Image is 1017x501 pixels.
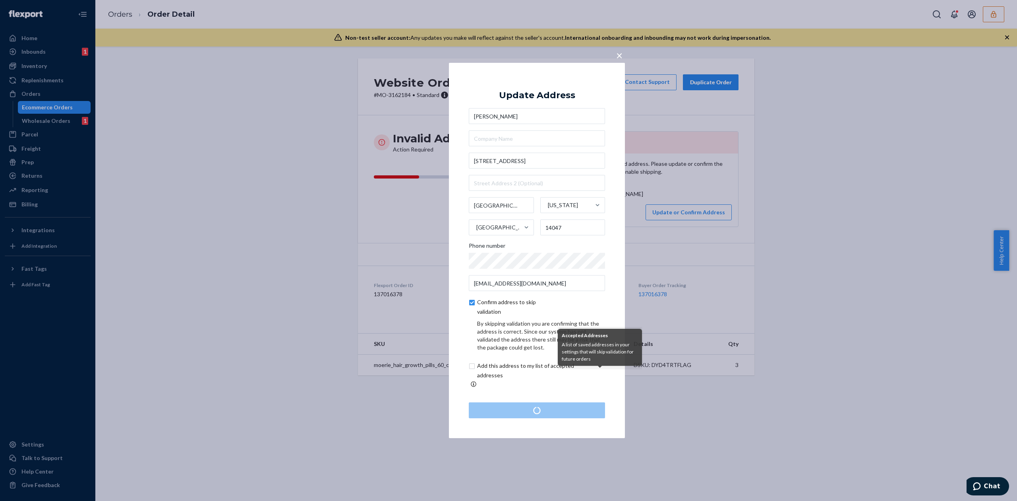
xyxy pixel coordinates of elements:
[469,130,605,146] input: Company Name
[499,91,575,100] div: Update Address
[548,201,578,209] div: [US_STATE]
[469,175,605,191] input: Street Address 2 (Optional)
[477,320,605,351] div: By skipping validation you are confirming that the address is correct. Since our system has not v...
[469,108,605,124] input: First & Last Name
[469,197,534,213] input: City
[469,275,605,291] input: Email (Only Required for International)
[562,332,638,339] div: Accepted Addresses
[469,242,505,253] span: Phone number
[616,49,623,62] span: ×
[967,477,1009,497] iframe: Opens a widget where you can chat to one of our agents
[562,332,638,363] div: A list of saved addresses in your settings that will skip validation for future orders
[469,153,605,169] input: Street Address
[547,197,548,213] input: [US_STATE]
[476,223,523,231] div: [GEOGRAPHIC_DATA]
[540,219,605,235] input: ZIP Code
